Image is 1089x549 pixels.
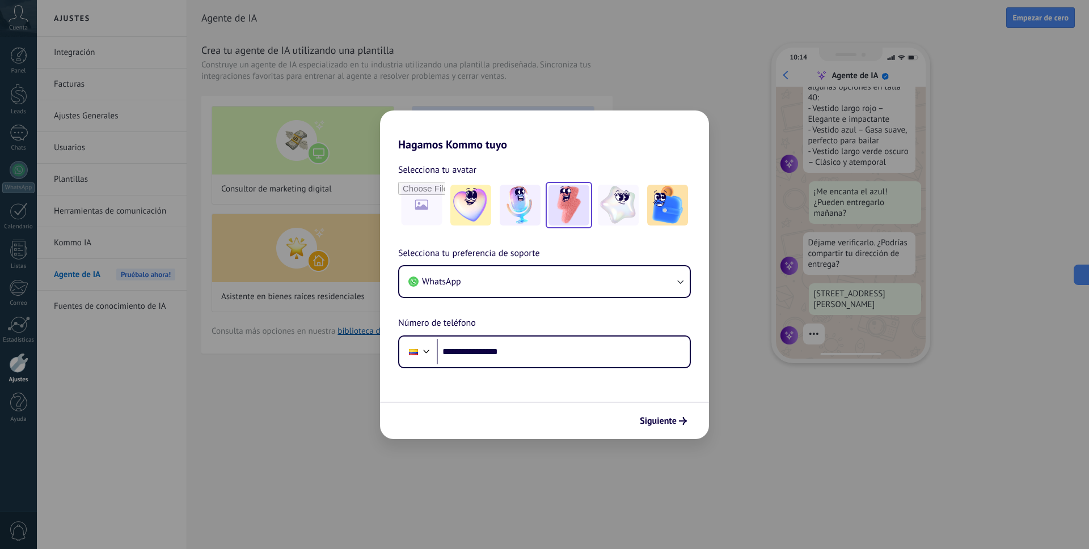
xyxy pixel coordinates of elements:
img: -5.jpeg [647,185,688,225]
button: WhatsApp [399,266,690,297]
img: -4.jpeg [598,185,639,225]
h2: Hagamos Kommo tuyo [380,110,709,151]
span: WhatsApp [422,276,461,287]
span: Siguiente [640,417,677,425]
button: Siguiente [635,411,692,431]
span: Selecciona tu preferencia de soporte [398,246,540,261]
div: Colombia: + 57 [403,340,424,364]
span: Número de teléfono [398,316,476,331]
img: -3.jpeg [548,185,589,225]
img: -2.jpeg [500,185,541,225]
span: Selecciona tu avatar [398,163,476,177]
img: -1.jpeg [450,185,491,225]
